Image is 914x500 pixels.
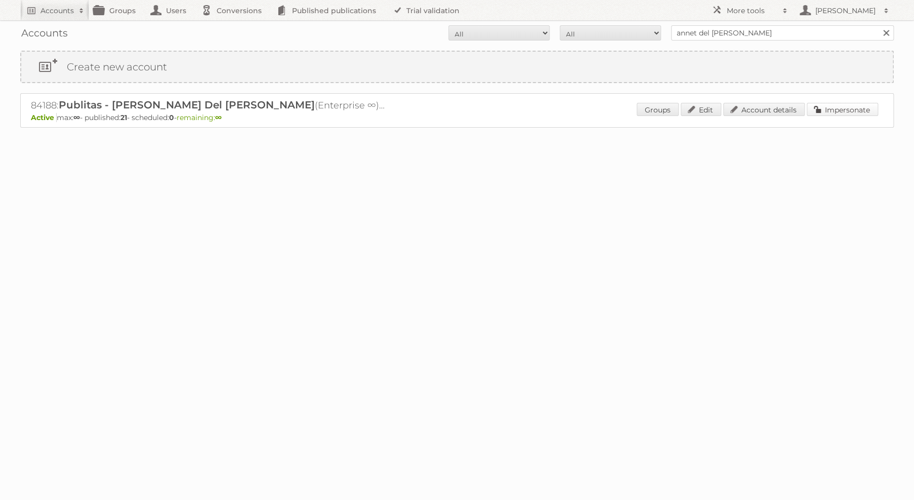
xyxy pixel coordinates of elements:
a: Impersonate [807,103,878,116]
p: max: - published: - scheduled: - [31,113,883,122]
span: Publitas - [PERSON_NAME] Del [PERSON_NAME] [59,99,315,111]
h2: Accounts [40,6,74,16]
h2: More tools [727,6,777,16]
strong: 0 [169,113,174,122]
h2: [PERSON_NAME] [813,6,879,16]
a: Edit [681,103,721,116]
a: Create new account [21,52,893,82]
h2: 84188: (Enterprise ∞) - TRIAL - Self Service [31,99,385,112]
a: Groups [637,103,679,116]
strong: ∞ [73,113,80,122]
a: Account details [723,103,805,116]
strong: 21 [120,113,127,122]
span: remaining: [177,113,222,122]
span: Active [31,113,57,122]
strong: ∞ [215,113,222,122]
